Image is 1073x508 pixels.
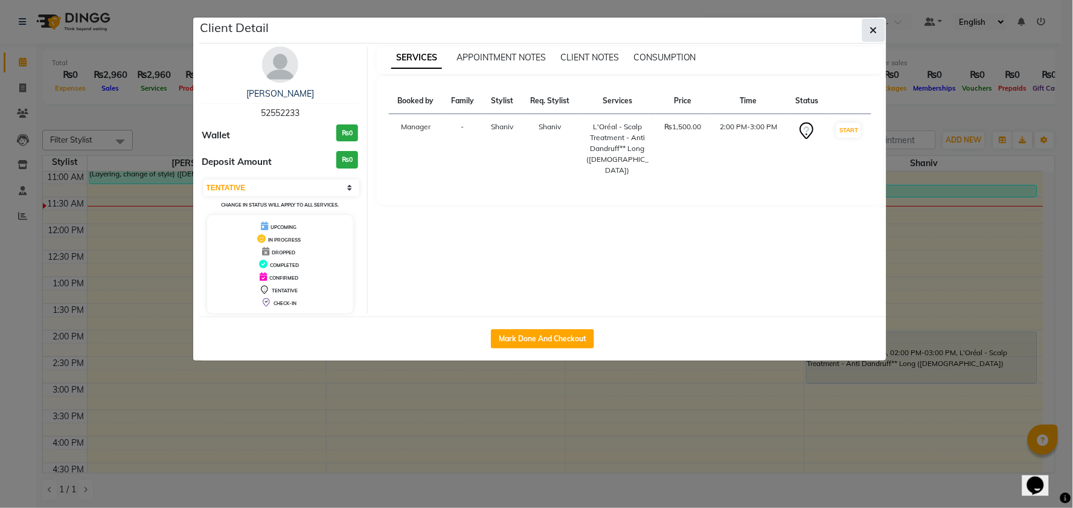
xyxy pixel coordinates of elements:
button: Mark Done And Checkout [491,329,594,349]
div: L'Oréal - Scalp Treatment - Anti Dandruff** Long ([DEMOGRAPHIC_DATA]) [586,121,649,176]
button: START [836,123,861,138]
iframe: chat widget [1022,460,1061,496]
span: CONFIRMED [269,275,298,281]
span: APPOINTMENT NOTES [456,52,546,63]
small: Change in status will apply to all services. [221,202,339,208]
span: Shaniv [539,122,562,131]
h3: ₨0 [336,151,358,169]
th: Status [787,88,827,114]
img: avatar [262,47,298,83]
th: Family [443,88,482,114]
th: Booked by [389,88,443,114]
span: TENTATIVE [272,288,298,294]
th: Time [711,88,787,114]
td: Manager [389,114,443,184]
span: COMPLETED [270,262,299,268]
th: Services [579,88,656,114]
span: IN PROGRESS [268,237,301,243]
span: CHECK-IN [274,300,296,306]
h5: Client Detail [200,19,269,37]
th: Req. Stylist [522,88,579,114]
span: CONSUMPTION [633,52,696,63]
span: UPCOMING [271,224,296,230]
span: Deposit Amount [202,155,272,169]
th: Stylist [482,88,522,114]
span: Wallet [202,129,231,143]
th: Price [656,88,710,114]
span: CLIENT NOTES [560,52,619,63]
td: 2:00 PM-3:00 PM [711,114,787,184]
h3: ₨0 [336,124,358,142]
td: - [443,114,482,184]
span: 52552233 [261,108,299,118]
div: ₨1,500.00 [663,121,703,132]
span: DROPPED [272,249,295,256]
span: Shaniv [491,122,513,131]
span: SERVICES [391,47,442,69]
a: [PERSON_NAME] [246,88,314,99]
